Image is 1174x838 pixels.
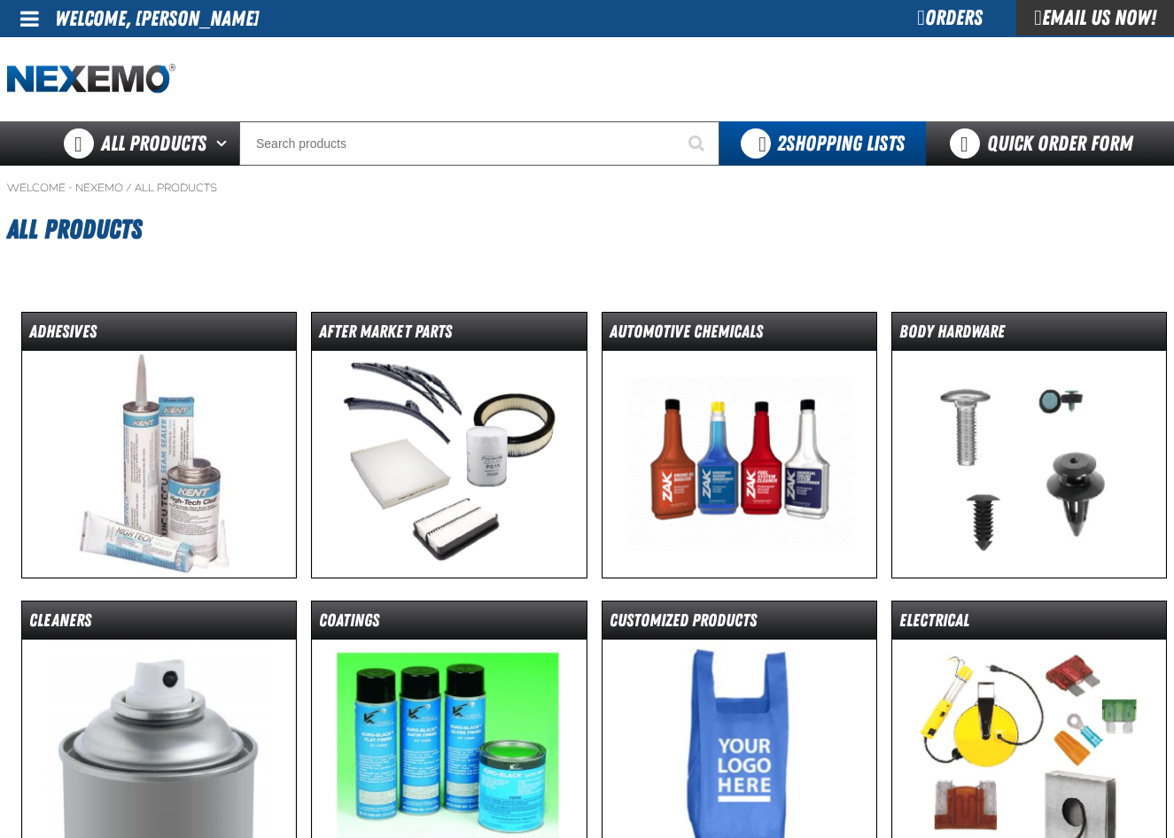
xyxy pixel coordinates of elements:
img: Automotive Chemicals [603,351,876,578]
dt: Electrical [892,609,1166,640]
a: All Products [135,181,217,195]
a: Home [7,64,175,95]
dt: Body Hardware [892,320,1166,351]
img: Body Hardware [892,351,1166,578]
button: Open All Products pages [210,121,239,166]
a: Welcome - Nexemo [7,181,123,195]
dt: After Market Parts [312,320,586,351]
a: Automotive Chemicals [602,312,877,578]
a: Quick Order Form [926,121,1166,166]
nav: Breadcrumbs [7,181,1167,195]
dt: Coatings [312,609,586,640]
h1: All Products [7,206,1167,253]
span: All Products [101,128,206,159]
a: Adhesives [21,312,297,578]
span: / [126,181,132,195]
img: After Market Parts [312,351,586,578]
strong: 2 [777,131,786,156]
button: Start Searching [675,121,719,166]
span: Shopping Lists [777,131,905,156]
a: Body Hardware [891,312,1167,578]
img: Nexemo logo [7,64,175,95]
button: You have 2 Shopping Lists. Open to view details [719,121,926,166]
img: Adhesives [22,351,296,578]
dt: Cleaners [22,609,296,640]
dt: Automotive Chemicals [603,320,876,351]
dt: Adhesives [22,320,296,351]
dt: Customized Products [603,609,876,640]
input: Search [239,121,719,166]
a: After Market Parts [311,312,587,578]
